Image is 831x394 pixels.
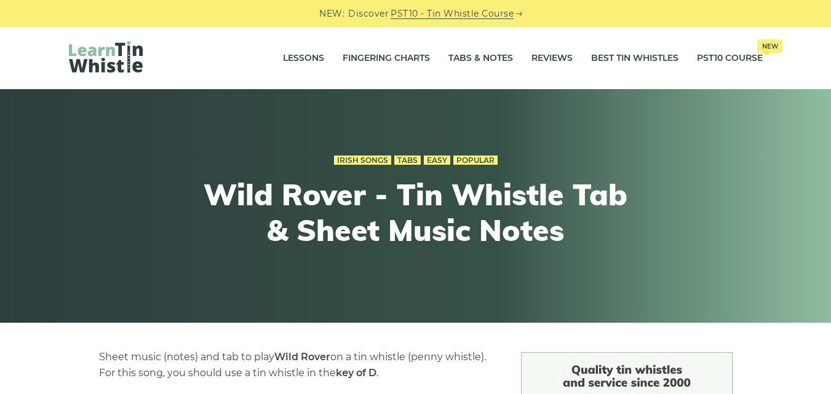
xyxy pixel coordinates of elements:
a: PST10 CourseNew [697,43,763,74]
a: Best Tin Whistles [591,43,678,74]
a: Fingering Charts [343,43,430,74]
a: Easy [424,156,450,165]
h1: Wild Rover - Tin Whistle Tab & Sheet Music Notes [189,177,642,248]
strong: Wild Rover [274,351,330,363]
a: Popular [453,156,498,165]
a: Tabs [394,156,421,165]
img: LearnTinWhistle.com [69,41,143,73]
span: New [757,39,782,53]
strong: key of D [336,367,376,379]
a: Reviews [531,43,573,74]
p: Sheet music (notes) and tab to play on a tin whistle (penny whistle). For this song, you should u... [99,349,491,381]
a: Irish Songs [334,156,391,165]
a: Tabs & Notes [448,43,513,74]
a: Lessons [283,43,324,74]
